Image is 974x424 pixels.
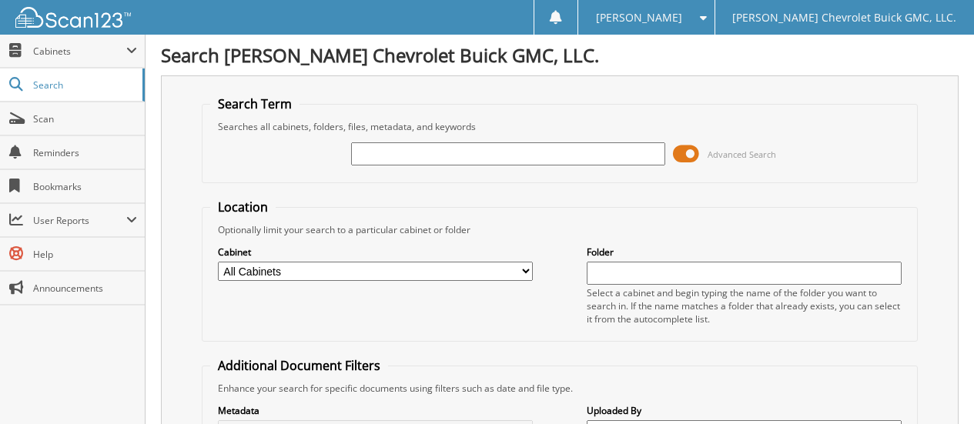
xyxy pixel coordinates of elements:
label: Uploaded By [587,404,902,417]
img: scan123-logo-white.svg [15,7,131,28]
label: Folder [587,245,902,259]
span: [PERSON_NAME] [596,13,682,22]
h1: Search [PERSON_NAME] Chevrolet Buick GMC, LLC. [161,42,959,68]
span: [PERSON_NAME] Chevrolet Buick GMC, LLC. [732,13,956,22]
span: Help [33,248,137,261]
legend: Location [210,199,276,215]
div: Select a cabinet and begin typing the name of the folder you want to search in. If the name match... [587,286,902,326]
label: Metadata [218,404,533,417]
label: Cabinet [218,245,533,259]
span: Reminders [33,146,137,159]
legend: Additional Document Filters [210,357,388,374]
span: Announcements [33,282,137,295]
span: Scan [33,112,137,125]
span: Advanced Search [708,149,776,160]
div: Searches all cabinets, folders, files, metadata, and keywords [210,120,909,133]
span: User Reports [33,214,126,227]
div: Optionally limit your search to a particular cabinet or folder [210,223,909,236]
span: Search [33,78,135,92]
div: Enhance your search for specific documents using filters such as date and file type. [210,382,909,395]
span: Bookmarks [33,180,137,193]
legend: Search Term [210,95,300,112]
span: Cabinets [33,45,126,58]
